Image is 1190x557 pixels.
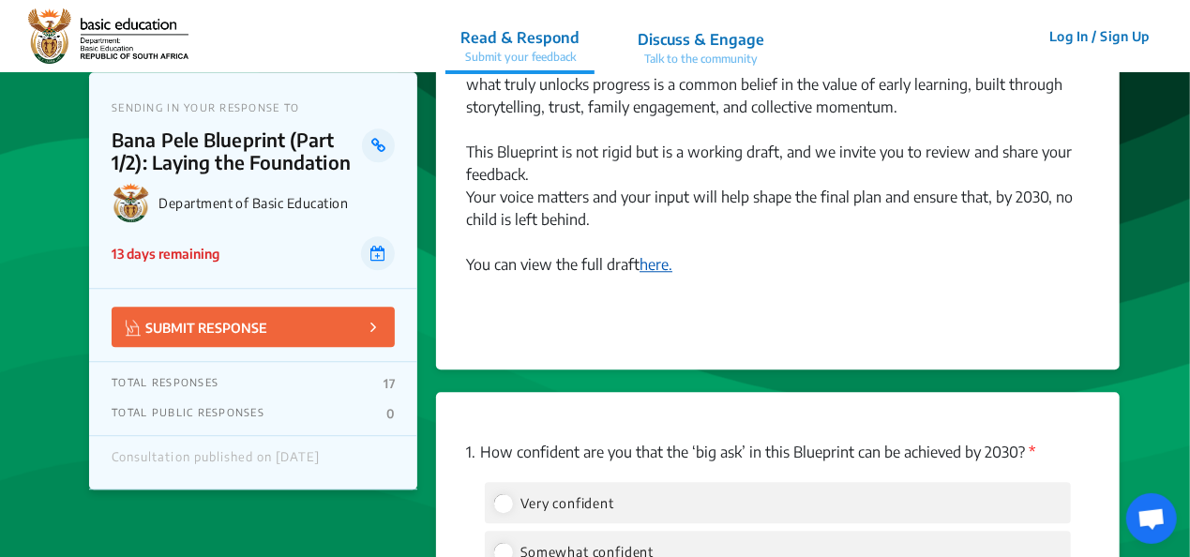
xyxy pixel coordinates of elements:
p: TOTAL PUBLIC RESPONSES [112,406,264,421]
span: Very confident [520,495,614,511]
a: here. [640,255,672,274]
img: r3bhv9o7vttlwasn7lg2llmba4yf [28,8,188,65]
input: Very confident [494,494,511,511]
div: This Blueprint is not rigid but is a working draft, and we invite you to review and share your fe... [466,141,1090,186]
p: Bana Pele Blueprint (Part 1/2): Laying the Foundation [112,128,362,173]
img: Vector.jpg [126,320,141,336]
div: Consultation published on [DATE] [112,450,320,474]
div: But no system change can succeed without shared conviction. Beyond the technical shifts, what tru... [466,51,1090,141]
p: SENDING IN YOUR RESPONSE TO [112,101,395,113]
div: Open chat [1126,493,1177,544]
p: Submit your feedback [460,49,580,66]
span: 1. [466,443,475,461]
p: 17 [384,376,395,391]
p: 13 days remaining [112,244,219,263]
p: Talk to the community [638,51,764,68]
p: How confident are you that the ‘big ask’ in this Blueprint can be achieved by 2030? [466,441,1090,463]
p: Department of Basic Education [158,195,395,211]
div: Your voice matters and your input will help shape the final plan and ensure that, by 2030, no chi... [466,186,1090,253]
button: Log In / Sign Up [1037,22,1162,51]
p: SUBMIT RESPONSE [126,316,267,338]
p: Read & Respond [460,26,580,49]
p: TOTAL RESPONSES [112,376,218,391]
p: 0 [386,406,395,421]
div: You can view the full draft [466,253,1090,298]
p: Discuss & Engage [638,28,764,51]
button: SUBMIT RESPONSE [112,307,395,347]
img: Department of Basic Education logo [112,183,151,222]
